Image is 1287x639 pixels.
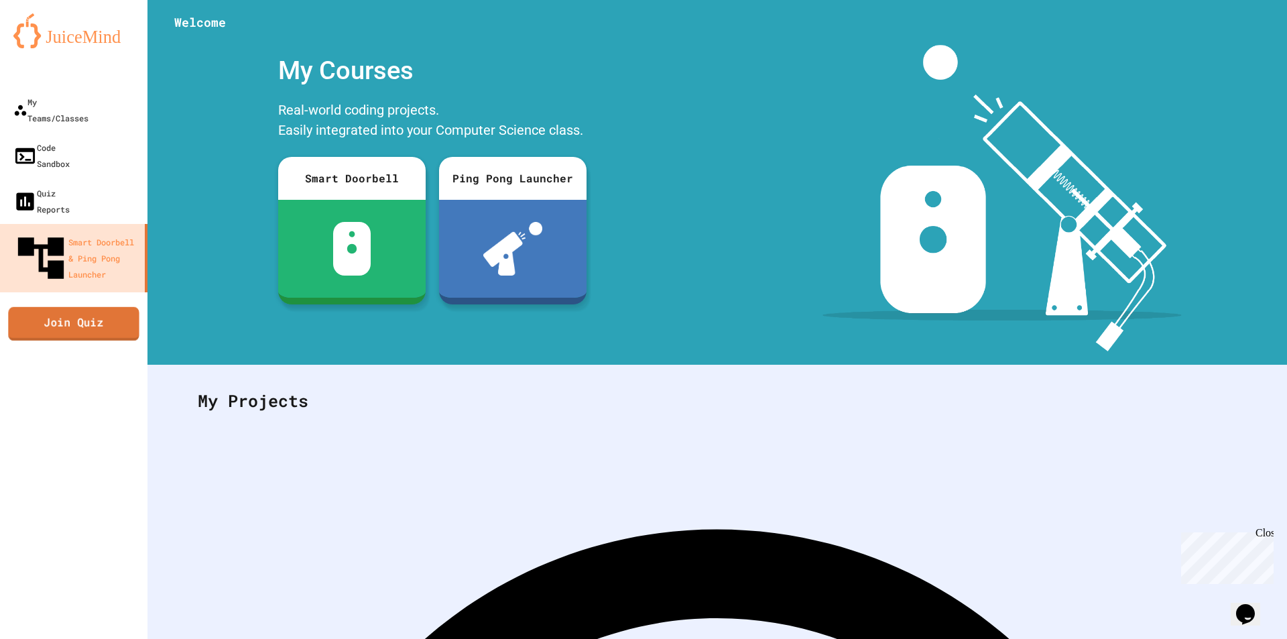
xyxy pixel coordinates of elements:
[1176,527,1274,584] iframe: chat widget
[822,45,1182,351] img: banner-image-my-projects.png
[271,97,593,147] div: Real-world coding projects. Easily integrated into your Computer Science class.
[1231,585,1274,626] iframe: chat widget
[13,139,70,172] div: Code Sandbox
[8,306,139,340] a: Join Quiz
[333,222,371,276] img: sdb-white.svg
[13,185,70,217] div: Quiz Reports
[5,5,93,85] div: Chat with us now!Close
[13,94,88,126] div: My Teams/Classes
[13,231,139,286] div: Smart Doorbell & Ping Pong Launcher
[439,157,587,200] div: Ping Pong Launcher
[184,375,1250,427] div: My Projects
[278,157,426,200] div: Smart Doorbell
[13,13,134,48] img: logo-orange.svg
[483,222,543,276] img: ppl-with-ball.png
[271,45,593,97] div: My Courses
